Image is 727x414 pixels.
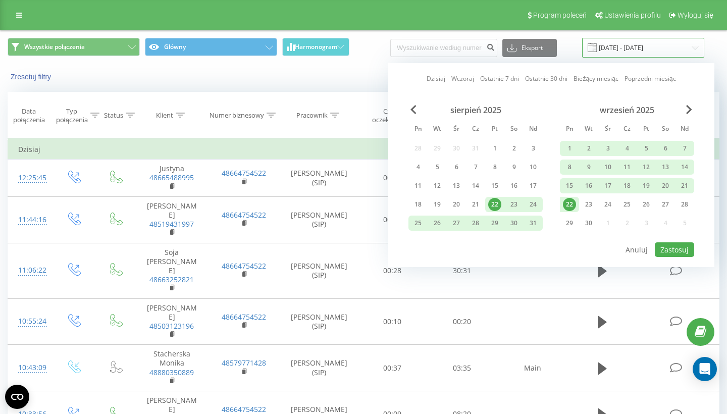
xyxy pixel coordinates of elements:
div: 13 [659,161,672,174]
div: ndz 3 sie 2025 [524,141,543,156]
div: 5 [640,142,653,155]
div: Typ połączenia [56,107,88,124]
div: ndz 7 wrz 2025 [675,141,694,156]
div: ndz 31 sie 2025 [524,216,543,231]
div: 18 [620,179,634,192]
a: Dzisiaj [427,74,445,83]
a: 48579771428 [222,358,266,368]
button: Anuluj [620,242,653,257]
div: 29 [563,217,576,230]
div: czw 18 wrz 2025 [617,178,637,193]
div: śr 17 wrz 2025 [598,178,617,193]
abbr: sobota [506,122,522,137]
a: 48665488995 [149,173,194,182]
div: sob 13 wrz 2025 [656,160,675,175]
div: 12:25:45 [18,168,42,188]
div: pt 22 sie 2025 [485,197,504,212]
button: Harmonogram [282,38,349,56]
td: 30:31 [427,243,497,298]
abbr: czwartek [468,122,483,137]
a: 48519431997 [149,219,194,229]
td: 00:14 [358,160,428,197]
div: 7 [678,142,691,155]
div: czw 4 wrz 2025 [617,141,637,156]
div: pon 18 sie 2025 [408,197,428,212]
td: Main [497,345,569,391]
div: wt 30 wrz 2025 [579,216,598,231]
div: 21 [678,179,691,192]
span: Wyloguj się [678,11,713,19]
div: 25 [620,198,634,211]
button: Wszystkie połączenia [8,38,140,56]
div: Status [104,111,123,120]
div: 28 [469,217,482,230]
div: 11 [620,161,634,174]
div: pon 1 wrz 2025 [560,141,579,156]
div: 24 [601,198,614,211]
div: pt 12 wrz 2025 [637,160,656,175]
div: śr 13 sie 2025 [447,178,466,193]
div: 8 [563,161,576,174]
div: pon 8 wrz 2025 [560,160,579,175]
div: 3 [601,142,614,155]
div: 22 [563,198,576,211]
div: 30 [507,217,521,230]
div: pon 4 sie 2025 [408,160,428,175]
div: 1 [563,142,576,155]
abbr: piątek [639,122,654,137]
td: Soja [PERSON_NAME] [136,243,208,298]
div: 16 [507,179,521,192]
a: 48664754522 [222,312,266,322]
div: śr 24 wrz 2025 [598,197,617,212]
span: Ustawienia profilu [604,11,661,19]
div: 7 [469,161,482,174]
td: [PERSON_NAME] [136,298,208,345]
button: Zresetuj filtry [8,72,56,81]
div: pt 8 sie 2025 [485,160,504,175]
div: 2 [582,142,595,155]
abbr: niedziela [677,122,692,137]
div: 15 [488,179,501,192]
div: wt 5 sie 2025 [428,160,447,175]
div: sierpień 2025 [408,105,543,115]
span: Next Month [686,105,692,114]
td: 03:35 [427,345,497,391]
div: 17 [601,179,614,192]
div: 10:55:24 [18,312,42,331]
div: 11 [411,179,425,192]
div: śr 20 sie 2025 [447,197,466,212]
div: 20 [659,179,672,192]
span: Program poleceń [533,11,587,19]
div: ndz 17 sie 2025 [524,178,543,193]
div: 14 [678,161,691,174]
abbr: czwartek [619,122,635,137]
div: sob 6 wrz 2025 [656,141,675,156]
a: 48664754522 [222,404,266,414]
div: sob 9 sie 2025 [504,160,524,175]
div: sob 20 wrz 2025 [656,178,675,193]
div: czw 21 sie 2025 [466,197,485,212]
div: śr 6 sie 2025 [447,160,466,175]
div: czw 25 wrz 2025 [617,197,637,212]
a: Bieżący miesiąc [574,74,618,83]
div: 25 [411,217,425,230]
td: 00:20 [427,298,497,345]
span: Harmonogram [295,43,337,50]
button: Główny [145,38,277,56]
div: 26 [640,198,653,211]
div: Numer biznesowy [210,111,264,120]
div: pt 15 sie 2025 [485,178,504,193]
div: 13 [450,179,463,192]
div: śr 3 wrz 2025 [598,141,617,156]
div: 27 [450,217,463,230]
a: Wczoraj [451,74,474,83]
a: Ostatnie 30 dni [525,74,567,83]
div: 10 [527,161,540,174]
div: czw 28 sie 2025 [466,216,485,231]
div: 28 [678,198,691,211]
div: 10 [601,161,614,174]
div: 3 [527,142,540,155]
div: 11:44:16 [18,210,42,230]
div: pon 11 sie 2025 [408,178,428,193]
div: 24 [527,198,540,211]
